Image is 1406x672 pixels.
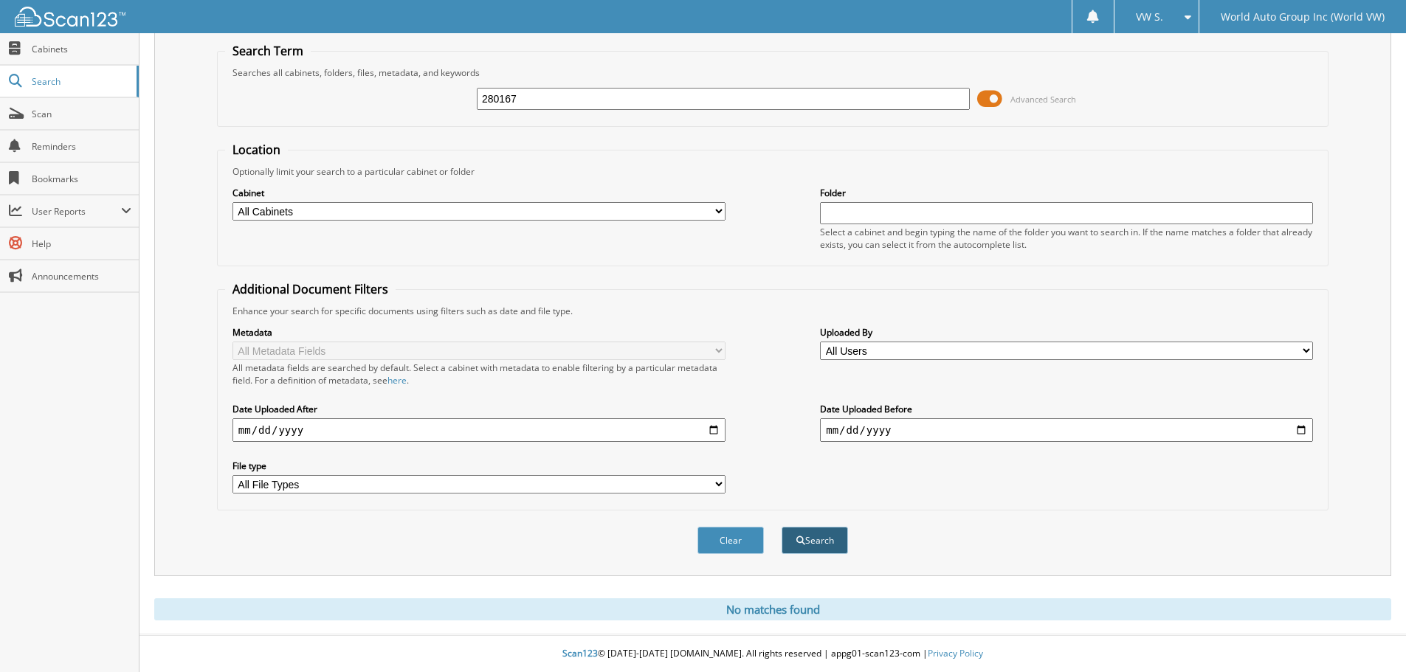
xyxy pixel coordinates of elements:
span: User Reports [32,205,121,218]
span: Bookmarks [32,173,131,185]
img: scan123-logo-white.svg [15,7,125,27]
div: Searches all cabinets, folders, files, metadata, and keywords [225,66,1320,79]
span: Scan [32,108,131,120]
legend: Additional Document Filters [225,281,396,297]
iframe: Chat Widget [1332,601,1406,672]
span: Search [32,75,129,88]
button: Clear [697,527,764,554]
span: Advanced Search [1010,94,1076,105]
label: Metadata [232,326,726,339]
label: File type [232,460,726,472]
legend: Search Term [225,43,311,59]
span: Scan123 [562,647,598,659]
a: here [387,374,407,387]
div: All metadata fields are searched by default. Select a cabinet with metadata to enable filtering b... [232,361,726,387]
div: © [DATE]-[DATE] [DOMAIN_NAME]. All rights reserved | appg01-scan123-com | [139,636,1406,672]
label: Date Uploaded Before [820,403,1313,415]
span: World Auto Group Inc (World VW) [1221,13,1385,21]
button: Search [782,527,848,554]
input: end [820,418,1313,442]
legend: Location [225,142,288,158]
span: Reminders [32,140,131,153]
label: Date Uploaded After [232,403,726,415]
a: Privacy Policy [928,647,983,659]
span: Cabinets [32,43,131,55]
div: No matches found [154,598,1391,620]
div: Optionally limit your search to a particular cabinet or folder [225,165,1320,178]
label: Cabinet [232,187,726,199]
span: Help [32,238,131,250]
label: Uploaded By [820,326,1313,339]
div: Select a cabinet and begin typing the name of the folder you want to search in. If the name match... [820,226,1313,251]
span: VW S. [1136,13,1163,21]
label: Folder [820,187,1313,199]
span: Announcements [32,270,131,283]
input: start [232,418,726,442]
div: Enhance your search for specific documents using filters such as date and file type. [225,305,1320,317]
